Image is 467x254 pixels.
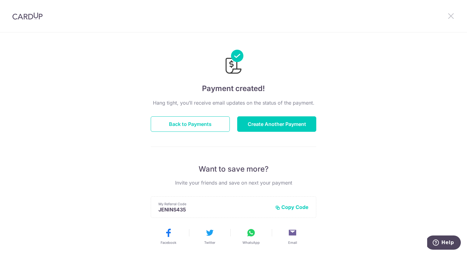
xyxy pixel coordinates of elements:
[12,12,43,20] img: CardUp
[158,202,270,206] p: My Referral Code
[274,228,311,245] button: Email
[151,116,230,132] button: Back to Payments
[204,240,215,245] span: Twitter
[151,83,316,94] h4: Payment created!
[275,204,309,210] button: Copy Code
[161,240,176,245] span: Facebook
[150,228,187,245] button: Facebook
[151,164,316,174] p: Want to save more?
[427,235,461,251] iframe: Opens a widget where you can find more information
[237,116,316,132] button: Create Another Payment
[151,179,316,186] p: Invite your friends and save on next your payment
[151,99,316,106] p: Hang tight, you’ll receive email updates on the status of the payment.
[288,240,297,245] span: Email
[224,50,243,76] img: Payments
[242,240,260,245] span: WhatsApp
[191,228,228,245] button: Twitter
[233,228,269,245] button: WhatsApp
[158,206,270,213] p: JENINS435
